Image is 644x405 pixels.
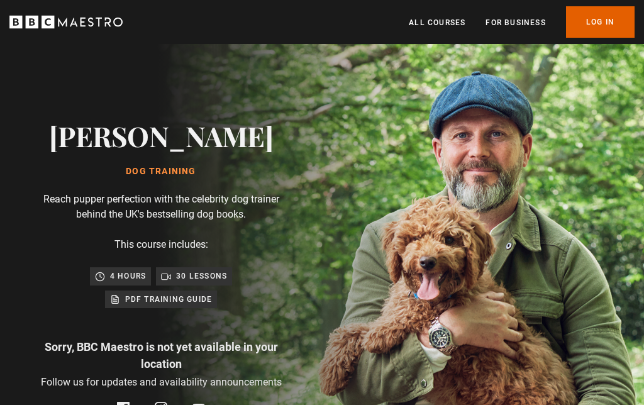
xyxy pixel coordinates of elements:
a: All Courses [409,16,465,29]
p: Sorry, BBC Maestro is not yet available in your location [40,338,282,372]
nav: Primary [409,6,635,38]
p: 4 hours [110,270,146,282]
p: Reach pupper perfection with the celebrity dog trainer behind the UK's bestselling dog books. [40,192,282,222]
p: 30 lessons [176,270,227,282]
svg: BBC Maestro [9,13,123,31]
a: For business [486,16,545,29]
p: PDF training guide [125,293,213,306]
h2: [PERSON_NAME] [49,119,274,152]
a: Log In [566,6,635,38]
h1: Dog Training [49,167,274,177]
p: This course includes: [114,237,208,252]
